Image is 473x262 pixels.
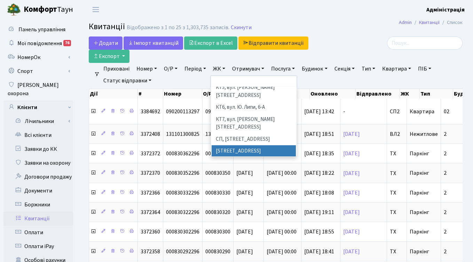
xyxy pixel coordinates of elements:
span: [DATE] 18:55 [304,228,334,236]
a: О/Р [161,63,180,75]
span: СП2 [390,109,404,114]
span: 000830332296 [166,189,199,197]
span: ВЛ2 [390,131,404,137]
a: Послуга [268,63,298,75]
span: Паркінг [410,170,429,177]
span: 2 [444,189,447,197]
span: 090200111 [205,108,230,115]
span: [DATE] 00:00 [267,208,297,216]
a: Заявки на охорону [3,156,73,170]
a: Клієнти [3,100,73,114]
span: 3372366 [141,189,160,197]
a: Отримувач [229,63,267,75]
li: КТ5, вул. [PERSON_NAME][STREET_ADDRESS] [212,82,296,101]
a: Будинок [299,63,330,75]
input: Пошук... [387,36,463,50]
span: 000830290 [205,248,230,255]
th: О/Р [202,89,233,99]
a: Документи [3,184,73,198]
a: Боржники [3,198,73,212]
span: ТХ [390,151,404,156]
a: Оплати [3,226,73,239]
span: 000830292296 [166,248,199,255]
th: Дії [89,89,138,99]
span: [DATE] 13:42 [304,108,334,115]
span: 2 [444,170,447,177]
th: Відправлено [356,89,400,99]
a: Номер [134,63,160,75]
span: [DATE] 19:11 [304,208,334,216]
span: [DATE] 00:00 [267,228,297,236]
img: logo.png [7,3,21,17]
span: 3372408 [141,130,160,138]
span: 3372360 [141,228,160,236]
span: 000830352296 [166,170,199,177]
a: НомерОк [3,50,73,64]
nav: breadcrumb [388,15,473,30]
a: Заявки до КК [3,142,73,156]
span: [DATE] 18:08 [304,189,334,197]
span: [DATE] [236,208,253,216]
a: [PERSON_NAME] охорона [3,78,73,100]
a: Лічильники [8,114,73,128]
span: 000830322296 [166,208,199,216]
span: ТХ [390,171,404,176]
span: [DATE] 18:35 [304,150,334,157]
a: Скинути [231,24,252,31]
a: [DATE] [343,208,360,216]
span: [DATE] 00:00 [267,170,297,177]
span: Додати [93,39,118,47]
a: [DATE] [343,248,360,255]
a: [DATE] [343,189,360,197]
a: Статус відправки [101,75,154,87]
div: Відображено з 1 по 25 з 1,303,735 записів. [127,24,229,31]
span: 000830300 [205,228,230,236]
li: КТ7, вул. [PERSON_NAME][STREET_ADDRESS] [212,114,296,133]
span: 3372364 [141,208,160,216]
a: [DATE] [343,150,360,157]
span: 000830320 [205,208,230,216]
th: Оновлено [310,89,356,99]
span: 000830330 [205,189,230,197]
span: [DATE] 18:41 [304,248,334,255]
span: 2 [444,150,447,157]
a: Експорт в Excel [184,36,237,50]
li: [STREET_ADDRESS] [212,145,296,157]
button: Експорт [89,50,129,63]
span: [DATE] 18:51 [304,130,334,138]
span: 3372372 [141,150,160,157]
a: Приховані [101,63,132,75]
a: ПІБ [415,63,434,75]
span: 3384692 [141,108,160,115]
a: Квартира [379,63,414,75]
a: [DATE] [343,170,360,177]
span: Таун [24,4,73,16]
span: Нежитлове [410,130,438,138]
span: [DATE] [236,189,253,197]
li: СП, [STREET_ADDRESS] [212,133,296,146]
li: Список [440,19,463,26]
span: Мої повідомлення [17,40,62,47]
span: [DATE] [236,248,253,255]
span: 000830360 [205,150,230,157]
span: Квартира [410,108,434,115]
a: Період [182,63,209,75]
a: Квитанції [3,212,73,226]
a: [DATE] [343,228,360,236]
span: ТХ [390,249,404,254]
a: Тип [359,63,378,75]
span: 02 [444,108,449,115]
span: [DATE] 00:00 [267,189,297,197]
a: Відправити квитанції [238,36,308,50]
span: 000830362296 [166,150,199,157]
span: 3372370 [141,170,160,177]
a: ЖК [210,63,228,75]
a: Оплати iPay [3,239,73,253]
a: Всі клієнти [3,128,73,142]
span: ТХ [390,210,404,215]
a: Панель управління [3,23,73,36]
span: 2 [444,208,447,216]
a: Мої повідомлення76 [3,36,73,50]
a: Admin [399,19,412,26]
span: Паркінг [410,228,429,236]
